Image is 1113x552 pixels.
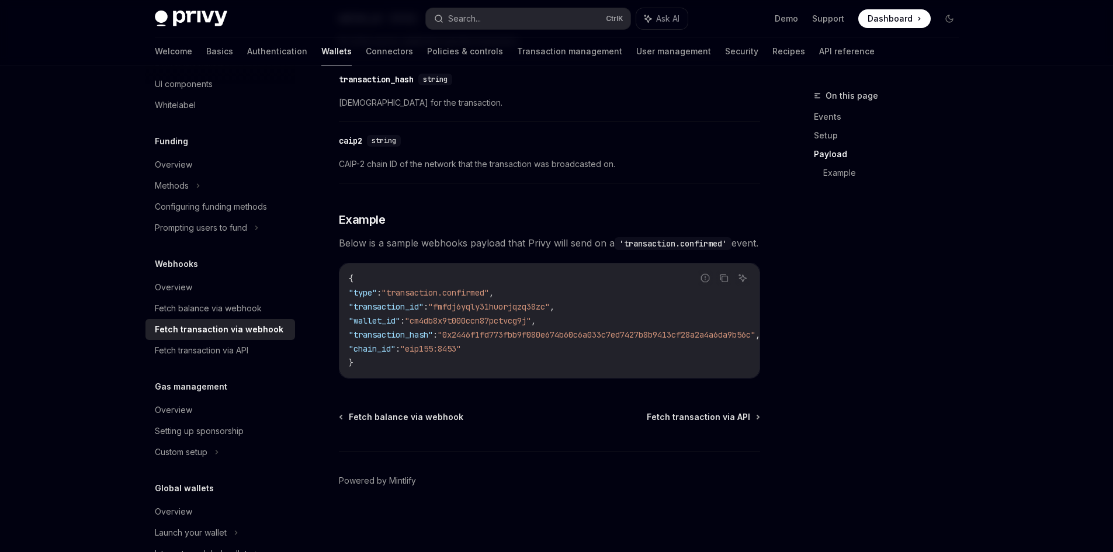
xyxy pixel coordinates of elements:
[155,445,207,459] div: Custom setup
[349,357,353,368] span: }
[647,411,750,423] span: Fetch transaction via API
[155,11,227,27] img: dark logo
[145,154,295,175] a: Overview
[339,74,414,85] div: transaction_hash
[366,37,413,65] a: Connectors
[405,315,531,326] span: "cm4db8x9t000ccn87pctvcg9j"
[206,37,233,65] a: Basics
[550,301,554,312] span: ,
[145,95,295,116] a: Whitelabel
[155,403,192,417] div: Overview
[155,301,262,315] div: Fetch balance via webhook
[155,343,248,357] div: Fetch transaction via API
[858,9,931,28] a: Dashboard
[155,158,192,172] div: Overview
[775,13,798,25] a: Demo
[339,475,416,487] a: Powered by Mintlify
[531,315,536,326] span: ,
[145,196,295,217] a: Configuring funding methods
[400,315,405,326] span: :
[814,107,968,126] a: Events
[636,37,711,65] a: User management
[145,319,295,340] a: Fetch transaction via webhook
[349,343,396,354] span: "chain_id"
[349,301,424,312] span: "transaction_id"
[155,380,227,394] h5: Gas management
[155,221,247,235] div: Prompting users to fund
[349,315,400,326] span: "wallet_id"
[448,12,481,26] div: Search...
[145,501,295,522] a: Overview
[155,77,213,91] div: UI components
[656,13,679,25] span: Ask AI
[155,322,283,336] div: Fetch transaction via webhook
[145,74,295,95] a: UI components
[349,411,463,423] span: Fetch balance via webhook
[814,126,968,145] a: Setup
[868,13,913,25] span: Dashboard
[155,179,189,193] div: Methods
[819,37,875,65] a: API reference
[489,287,494,298] span: ,
[725,37,758,65] a: Security
[382,287,489,298] span: "transaction.confirmed"
[647,411,759,423] a: Fetch transaction via API
[772,37,805,65] a: Recipes
[339,235,760,251] span: Below is a sample webhooks payload that Privy will send on a event.
[433,329,438,340] span: :
[339,96,760,110] span: [DEMOGRAPHIC_DATA] for the transaction.
[155,505,192,519] div: Overview
[698,270,713,286] button: Report incorrect code
[339,135,362,147] div: caip2
[145,277,295,298] a: Overview
[424,301,428,312] span: :
[423,75,448,84] span: string
[716,270,731,286] button: Copy the contents from the code block
[349,273,353,284] span: {
[145,298,295,319] a: Fetch balance via webhook
[155,526,227,540] div: Launch your wallet
[615,237,731,250] code: 'transaction.confirmed'
[321,37,352,65] a: Wallets
[823,164,968,182] a: Example
[340,411,463,423] a: Fetch balance via webhook
[155,200,267,214] div: Configuring funding methods
[372,136,396,145] span: string
[155,481,214,495] h5: Global wallets
[606,14,623,23] span: Ctrl K
[400,343,461,354] span: "eip155:8453"
[377,287,382,298] span: :
[155,257,198,271] h5: Webhooks
[396,343,400,354] span: :
[349,329,433,340] span: "transaction_hash"
[155,37,192,65] a: Welcome
[428,301,550,312] span: "fmfdj6yqly31huorjqzq38zc"
[755,329,760,340] span: ,
[940,9,959,28] button: Toggle dark mode
[735,270,750,286] button: Ask AI
[155,134,188,148] h5: Funding
[155,280,192,294] div: Overview
[812,13,844,25] a: Support
[349,287,377,298] span: "type"
[427,37,503,65] a: Policies & controls
[247,37,307,65] a: Authentication
[426,8,630,29] button: Search...CtrlK
[155,98,196,112] div: Whitelabel
[339,211,386,228] span: Example
[339,157,760,171] span: CAIP-2 chain ID of the network that the transaction was broadcasted on.
[145,400,295,421] a: Overview
[517,37,622,65] a: Transaction management
[145,340,295,361] a: Fetch transaction via API
[814,145,968,164] a: Payload
[438,329,755,340] span: "0x2446f1fd773fbb9f080e674b60c6a033c7ed7427b8b9413cf28a2a4a6da9b56c"
[826,89,878,103] span: On this page
[636,8,688,29] button: Ask AI
[145,421,295,442] a: Setting up sponsorship
[155,424,244,438] div: Setting up sponsorship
